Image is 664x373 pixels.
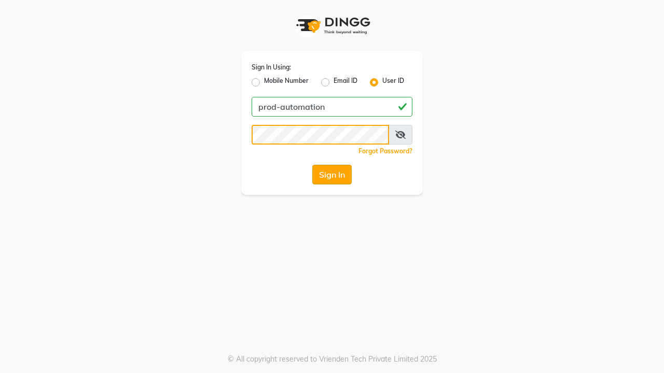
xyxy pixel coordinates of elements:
[290,10,374,41] img: logo1.svg
[312,165,352,184] button: Sign In
[252,125,389,145] input: Username
[358,147,412,155] a: Forgot Password?
[252,63,291,72] label: Sign In Using:
[334,76,357,89] label: Email ID
[264,76,309,89] label: Mobile Number
[252,97,412,117] input: Username
[382,76,404,89] label: User ID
